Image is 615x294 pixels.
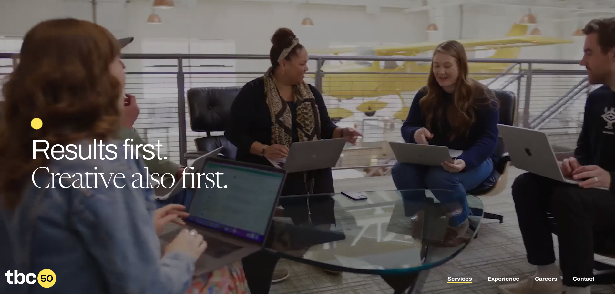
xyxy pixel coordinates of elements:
a: Contact [573,276,594,283]
span: Creative also first. [31,167,227,195]
a: Experience [487,276,519,283]
a: Home [5,283,56,290]
span: Results first. [31,135,168,165]
a: Services [447,276,472,283]
a: Careers [535,276,557,283]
